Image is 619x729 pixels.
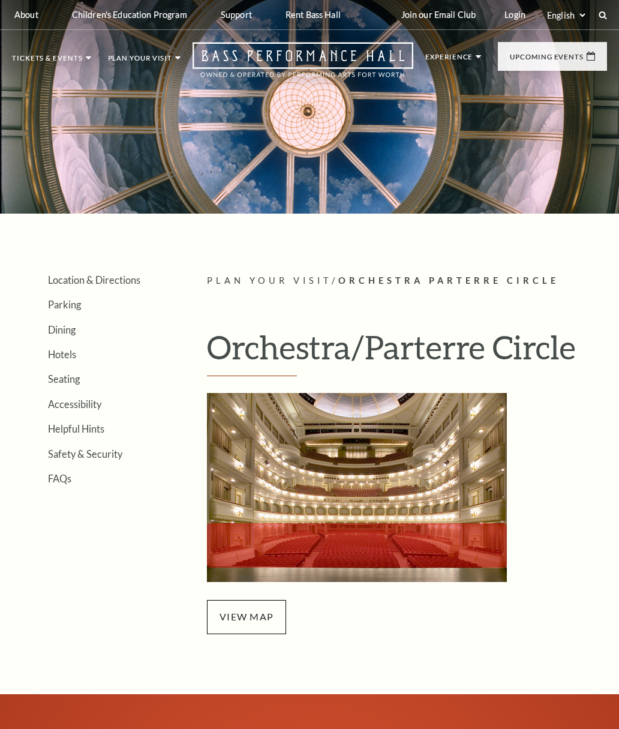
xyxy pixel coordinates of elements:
h1: Orchestra/Parterre Circle [207,328,607,377]
a: view map [207,609,286,623]
a: Seating [48,373,80,385]
a: Safety & Security [48,448,122,460]
p: Tickets & Events [12,55,83,68]
p: Experience [425,53,473,67]
a: Parking [48,299,81,310]
a: FAQs [48,473,71,484]
a: Helpful Hints [48,423,104,434]
p: Rent Bass Hall [286,10,341,20]
a: Dining [48,324,76,335]
p: Children's Education Program [72,10,187,20]
img: Orchestra/Parterre Circle Seating Map [207,393,507,582]
span: Plan Your Visit [207,275,332,286]
p: Upcoming Events [510,53,584,67]
p: / [207,274,607,289]
p: About [14,10,38,20]
span: Orchestra Parterre Circle [338,275,559,286]
p: Support [221,10,252,20]
p: Plan Your Visit [108,55,173,68]
a: Accessibility [48,398,101,410]
a: Location & Directions [48,274,140,286]
span: view map [207,600,286,634]
a: Orchestra Parterre Map [207,479,507,493]
select: Select: [545,10,587,21]
a: Hotels [48,349,76,360]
